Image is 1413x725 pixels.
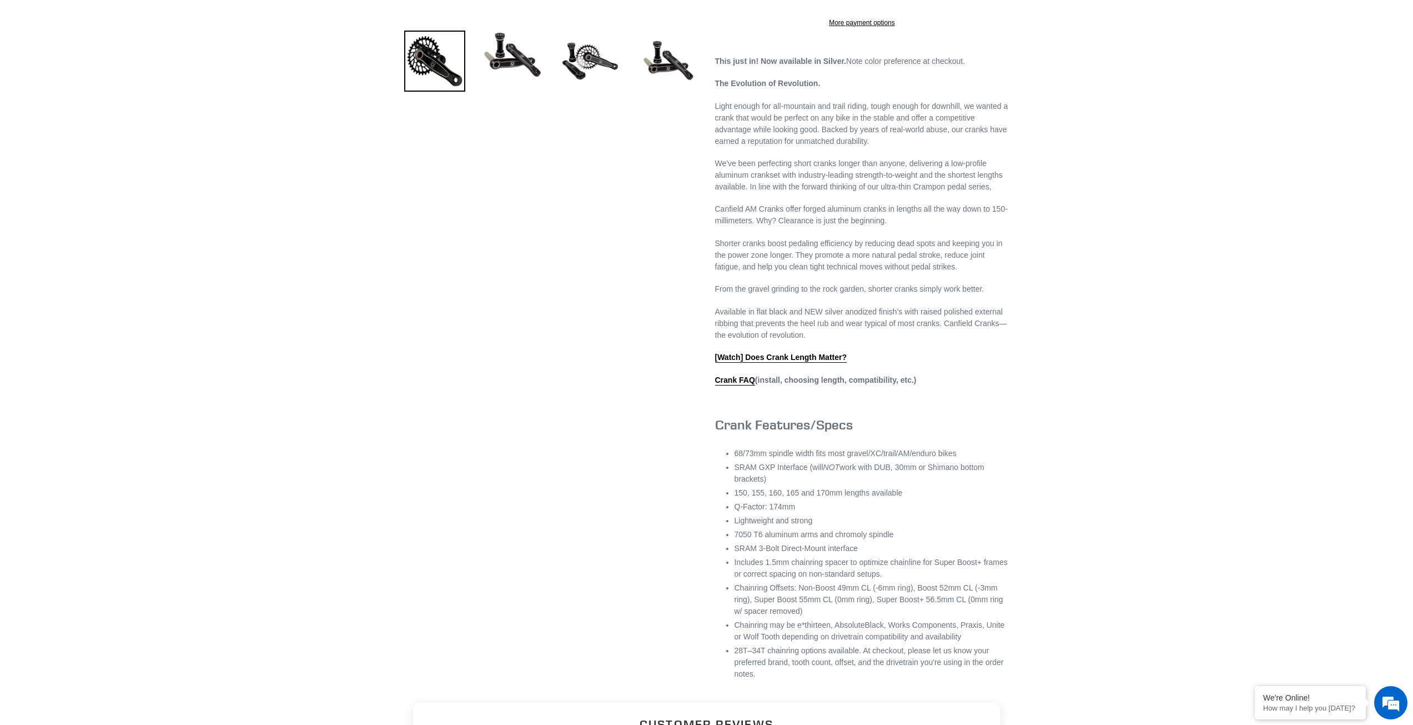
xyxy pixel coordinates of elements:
[735,529,1009,541] li: 7050 T6 aluminum arms and chromoly spindle
[735,501,1009,513] li: Q-Factor: 174mm
[715,417,1009,433] h3: Crank Features/Specs
[735,487,1009,499] li: 150, 155, 160, 165 and 170mm lengths available
[715,238,1009,273] p: Shorter cranks boost pedaling efficiency by reducing dead spots and keeping you in the power zone...
[1263,693,1357,702] div: We're Online!
[182,6,209,32] div: Minimize live chat window
[735,645,1009,680] li: 28T–34T chainring options available. At checkout, please let us know your preferred brand, tooth ...
[482,31,543,79] img: Load image into Gallery viewer, Canfield Cranks
[735,582,1009,617] li: Chainring Offsets: Non-Boost 49mm CL (-6mm ring), Boost 52mm CL (-3mm ring), Super Boost 55mm CL ...
[715,353,847,363] a: [Watch] Does Crank Length Matter?
[715,101,1009,147] p: Light enough for all-mountain and trail riding, tough enough for downhill, we wanted a crank that...
[404,31,465,92] img: Load image into Gallery viewer, Canfield Bikes AM Cranks
[735,515,1009,527] li: Lightweight and strong
[735,543,1009,554] li: SRAM 3-Bolt Direct-Mount interface
[560,31,621,92] img: Load image into Gallery viewer, Canfield Bikes AM Cranks
[6,303,212,342] textarea: Type your message and hit 'Enter'
[735,462,1009,485] li: SRAM GXP Interface (will work with DUB, 30mm or Shimano bottom brackets)
[64,140,153,252] span: We're online!
[715,376,917,386] strong: (install, choosing length, compatibility, etc.)
[715,158,1009,193] p: We've been perfecting short cranks longer than anyone, delivering a low-profile aluminum crankset...
[715,203,1009,227] p: Canfield AM Cranks offer forged aluminum cranks in lengths all the way down to 150-millimeters. W...
[715,306,1009,341] p: Available in flat black and NEW silver anodized finish's with raised polished external ribbing th...
[718,18,1007,28] a: More payment options
[823,463,840,472] em: NOT
[715,56,1009,67] p: Note color preference at checkout.
[36,56,63,83] img: d_696896380_company_1647369064580_696896380
[735,619,1009,643] li: Chainring may be e*thirteen, AbsoluteBlack, Works Components, Praxis, Unite or Wolf Tooth dependi...
[637,31,698,92] img: Load image into Gallery viewer, CANFIELD-AM_DH-CRANKS
[74,62,203,77] div: Chat with us now
[715,79,821,88] strong: The Evolution of Revolution.
[715,376,755,386] a: Crank FAQ
[735,557,1009,580] li: Includes 1.5mm chainring spacer to optimize chainline for Super Boost+ frames or correct spacing ...
[735,448,1009,459] li: 68/73mm spindle width fits most gravel/XC/trail/AM/enduro bikes
[715,57,847,66] strong: This just in! Now available in Silver.
[715,283,1009,295] p: From the gravel grinding to the rock garden, shorter cranks simply work better.
[12,61,29,78] div: Navigation go back
[1263,704,1357,712] p: How may I help you today?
